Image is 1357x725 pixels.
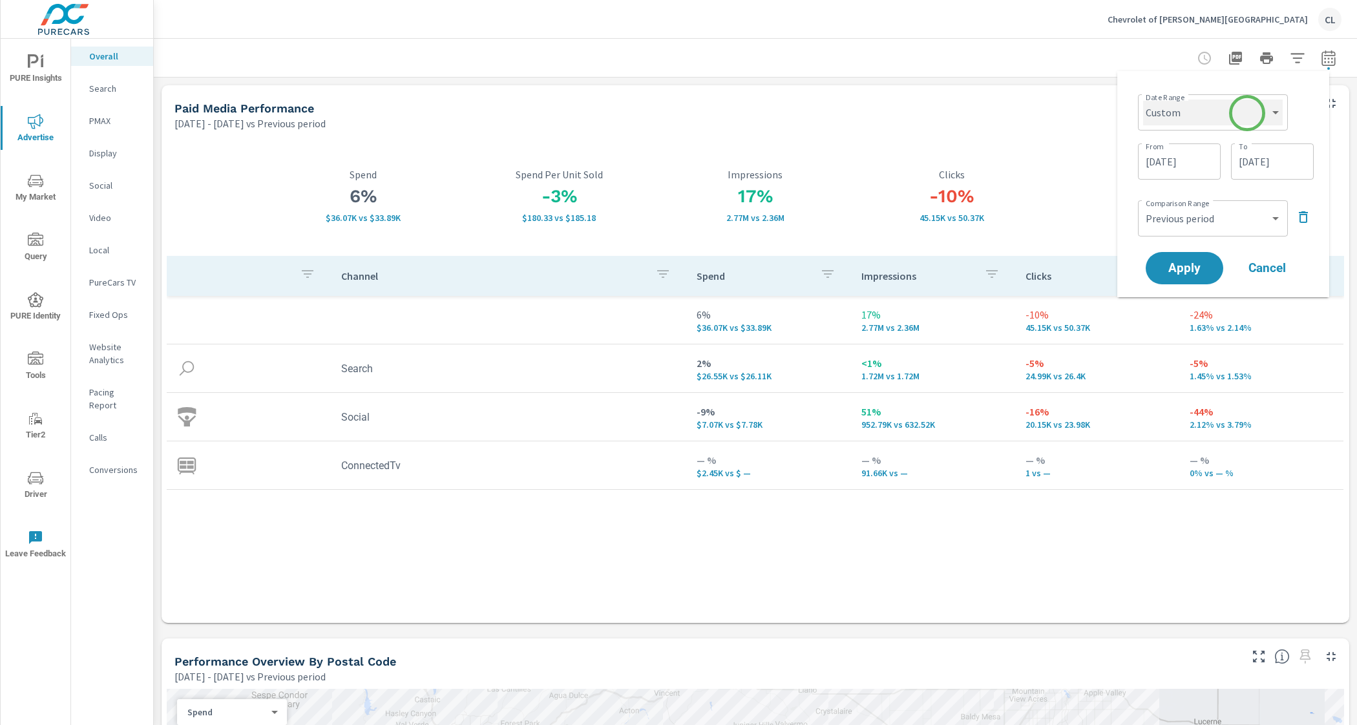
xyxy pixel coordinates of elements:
[5,173,67,205] span: My Market
[861,322,1005,333] p: 2,768,981 vs 2,356,868
[89,82,143,95] p: Search
[461,185,658,207] h3: -3%
[1228,252,1306,284] button: Cancel
[71,240,153,260] div: Local
[697,468,840,478] p: $2,445 vs $ —
[1,39,70,574] div: nav menu
[1026,371,1169,381] p: 24,991 vs 26,396
[1190,419,1333,430] p: 2.12% vs 3.79%
[861,371,1005,381] p: 1,724,528 vs 1,724,344
[89,276,143,289] p: PureCars TV
[89,386,143,412] p: Pacing Report
[89,244,143,257] p: Local
[89,147,143,160] p: Display
[174,669,326,684] p: [DATE] - [DATE] vs Previous period
[1285,45,1310,71] button: Apply Filters
[861,355,1005,371] p: <1%
[1321,646,1341,667] button: Minimize Widget
[657,185,854,207] h3: 17%
[89,463,143,476] p: Conversions
[697,419,840,430] p: $7,075 vs $7,780
[265,169,461,180] p: Spend
[177,407,196,426] img: icon-social.svg
[697,355,840,371] p: 2%
[1026,419,1169,430] p: 20,153 vs 23,977
[657,169,854,180] p: Impressions
[331,449,686,482] td: ConnectedTv
[861,404,1005,419] p: 51%
[1190,322,1333,333] p: 1.63% vs 2.14%
[861,468,1005,478] p: 91,661 vs —
[697,269,809,282] p: Spend
[1026,468,1169,478] p: 1 vs —
[89,308,143,321] p: Fixed Ops
[174,116,326,131] p: [DATE] - [DATE] vs Previous period
[1026,404,1169,419] p: -16%
[861,269,974,282] p: Impressions
[1159,262,1210,274] span: Apply
[1318,8,1341,31] div: CL
[89,341,143,366] p: Website Analytics
[5,470,67,502] span: Driver
[177,706,277,719] div: Spend
[265,213,461,223] p: $36,067 vs $33,889
[1050,169,1247,180] p: CTR
[5,114,67,145] span: Advertise
[657,213,854,223] p: 2,768,981 vs 2,356,868
[71,208,153,227] div: Video
[1190,468,1333,478] p: 0% vs — %
[697,322,840,333] p: $36,067 vs $33,889
[1026,269,1138,282] p: Clicks
[854,213,1050,223] p: 45,145 vs 50,373
[1026,355,1169,371] p: -5%
[1146,252,1223,284] button: Apply
[697,404,840,419] p: -9%
[89,114,143,127] p: PMAX
[697,452,840,468] p: — %
[5,352,67,383] span: Tools
[1026,307,1169,322] p: -10%
[1190,355,1333,371] p: -5%
[1316,45,1341,71] button: Select Date Range
[71,176,153,195] div: Social
[1190,307,1333,322] p: -24%
[71,79,153,98] div: Search
[71,47,153,66] div: Overall
[89,179,143,192] p: Social
[71,273,153,292] div: PureCars TV
[697,307,840,322] p: 6%
[5,54,67,86] span: PURE Insights
[187,706,266,718] p: Spend
[1190,452,1333,468] p: — %
[71,428,153,447] div: Calls
[71,383,153,415] div: Pacing Report
[861,452,1005,468] p: — %
[89,211,143,224] p: Video
[5,530,67,562] span: Leave Feedback
[71,460,153,479] div: Conversions
[331,352,686,385] td: Search
[5,292,67,324] span: PURE Identity
[1321,93,1341,114] button: Minimize Widget
[1241,262,1293,274] span: Cancel
[177,456,196,475] img: icon-connectedtv.svg
[1108,14,1308,25] p: Chevrolet of [PERSON_NAME][GEOGRAPHIC_DATA]
[331,401,686,434] td: Social
[854,169,1050,180] p: Clicks
[461,169,658,180] p: Spend Per Unit Sold
[1223,45,1248,71] button: "Export Report to PDF"
[861,419,1005,430] p: 952,792 vs 632,524
[341,269,645,282] p: Channel
[71,337,153,370] div: Website Analytics
[1026,322,1169,333] p: 45,145 vs 50,373
[5,233,67,264] span: Query
[174,655,396,668] h5: Performance Overview By Postal Code
[5,411,67,443] span: Tier2
[861,307,1005,322] p: 17%
[265,185,461,207] h3: 6%
[1050,213,1247,223] p: 1.63% vs 2.14%
[1190,404,1333,419] p: -44%
[177,359,196,378] img: icon-search.svg
[1254,45,1279,71] button: Print Report
[697,371,840,381] p: $26,547 vs $26,109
